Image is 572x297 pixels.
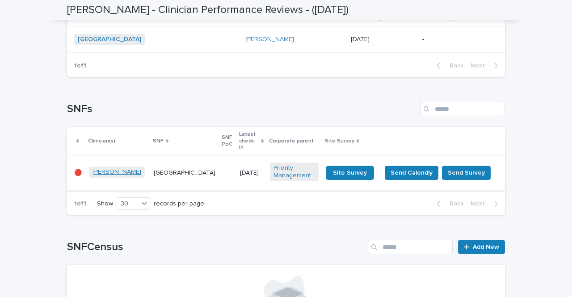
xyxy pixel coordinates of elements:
[88,136,115,146] p: Clinician(s)
[74,169,82,177] p: 🔴
[67,193,93,215] p: 1 of 1
[67,155,505,191] tr: 🔴[PERSON_NAME] [GEOGRAPHIC_DATA]-[DATE]Priority Management Site SurveySend CalendlySend Survey
[444,63,463,69] span: Back
[429,200,467,208] button: Back
[273,164,315,180] a: Priority Management
[471,201,490,207] span: Next
[444,201,463,207] span: Back
[471,63,490,69] span: Next
[448,168,485,177] span: Send Survey
[325,136,354,146] p: Site Survey
[67,55,93,77] p: 1 of 1
[93,168,141,176] a: [PERSON_NAME]
[117,199,139,209] div: 30
[67,103,416,116] h1: SNFs
[422,36,491,43] p: -
[473,244,499,250] span: Add New
[154,169,215,177] p: [GEOGRAPHIC_DATA]
[67,241,364,254] h1: SNFCensus
[239,130,258,152] p: Latest check-in
[153,136,164,146] p: SNF
[245,36,294,43] a: [PERSON_NAME]
[458,240,505,254] a: Add New
[442,166,491,180] button: Send Survey
[67,27,505,53] tr: [GEOGRAPHIC_DATA] [PERSON_NAME] [DATE]-
[240,169,263,177] p: [DATE]
[78,36,141,43] a: [GEOGRAPHIC_DATA]
[368,240,453,254] input: Search
[467,200,505,208] button: Next
[269,136,314,146] p: Corporate parent
[326,166,374,180] a: Site Survey
[467,62,505,70] button: Next
[351,36,415,43] p: [DATE]
[222,133,234,149] p: SNF PoC
[154,200,204,208] p: records per page
[97,200,113,208] p: Show
[420,102,505,116] input: Search
[391,168,433,177] span: Send Calendly
[67,4,349,17] h2: [PERSON_NAME] - Clinician Performance Reviews - ([DATE])
[223,169,233,177] p: -
[429,62,467,70] button: Back
[333,170,367,176] span: Site Survey
[385,166,438,180] button: Send Calendly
